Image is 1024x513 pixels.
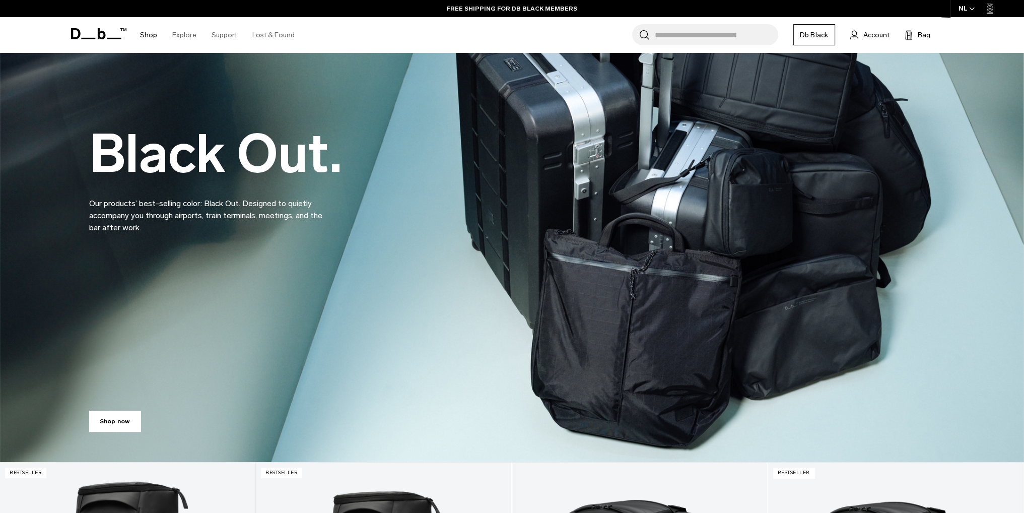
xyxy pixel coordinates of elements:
[132,17,302,53] nav: Main Navigation
[793,24,835,45] a: Db Black
[773,468,814,478] p: Bestseller
[905,29,930,41] button: Bag
[918,30,930,40] span: Bag
[140,17,157,53] a: Shop
[447,4,577,13] a: FREE SHIPPING FOR DB BLACK MEMBERS
[5,468,46,478] p: Bestseller
[863,30,890,40] span: Account
[172,17,196,53] a: Explore
[212,17,237,53] a: Support
[89,411,141,432] a: Shop now
[850,29,890,41] a: Account
[89,185,331,234] p: Our products’ best-selling color: Black Out. Designed to quietly accompany you through airports, ...
[252,17,295,53] a: Lost & Found
[89,127,342,180] h2: Black Out.
[261,468,302,478] p: Bestseller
